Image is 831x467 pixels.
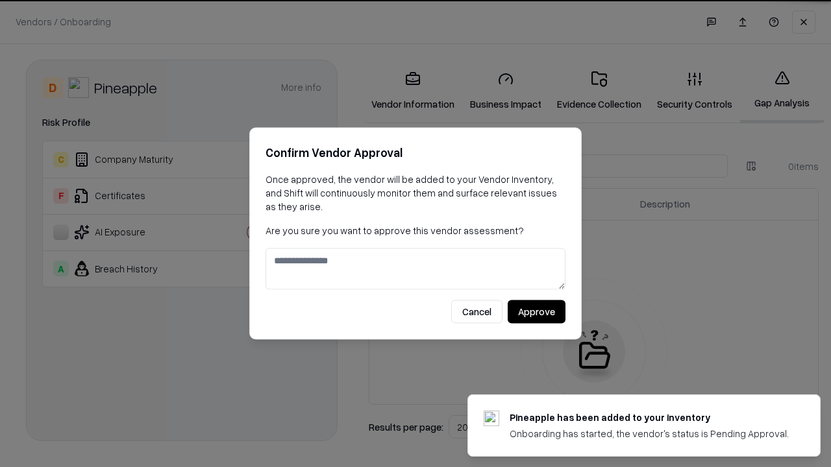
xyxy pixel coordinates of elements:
p: Once approved, the vendor will be added to your Vendor Inventory, and Shift will continuously mon... [266,173,565,213]
button: Cancel [451,300,502,324]
button: Approve [508,300,565,324]
div: Pineapple has been added to your inventory [510,411,789,424]
p: Are you sure you want to approve this vendor assessment? [266,224,565,237]
h2: Confirm Vendor Approval [266,143,565,162]
img: pineappleenergy.com [484,411,499,426]
div: Onboarding has started, the vendor's status is Pending Approval. [510,427,789,440]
